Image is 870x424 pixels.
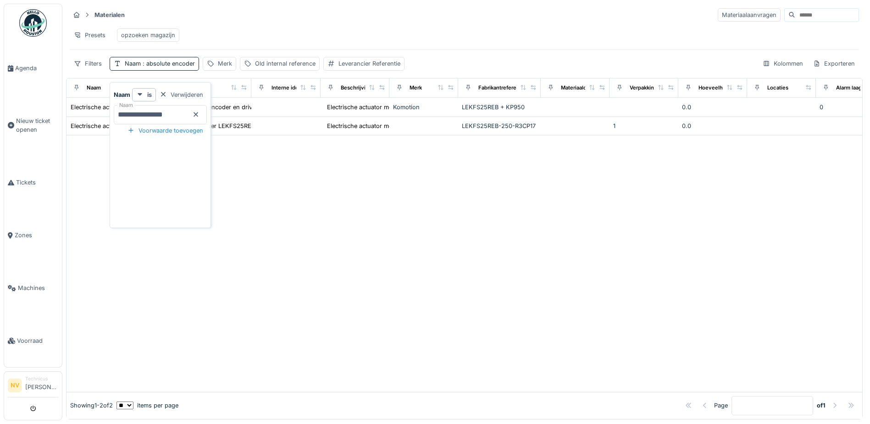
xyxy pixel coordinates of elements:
[70,401,113,410] div: Showing 1 - 2 of 2
[714,401,728,410] div: Page
[341,84,372,92] div: Beschrijving
[70,57,106,70] div: Filters
[141,60,195,67] span: : absolute encoder
[15,64,58,73] span: Agenda
[70,28,110,42] div: Presets
[327,122,459,130] div: Electrische actuator met controller absolute e...
[19,9,47,37] img: Badge_color-CXgf-gQk.svg
[71,103,255,112] div: Electrische actuator met controller voor absolute encoder en drive
[16,178,58,187] span: Tickets
[8,379,22,392] li: NV
[767,84,788,92] div: Locaties
[698,84,731,92] div: Hoeveelheid
[25,375,58,395] li: [PERSON_NAME]
[71,122,292,130] div: Electrische actuator met controller absolute encoder LEKFS25REB-250-R3CP17
[25,375,58,382] div: Technicus
[125,59,195,68] div: Naam
[410,84,422,92] div: Merk
[156,89,207,101] div: Verwijderen
[613,122,675,130] div: 1
[462,122,537,130] div: LEKFS25REB-250-R3CP17
[272,84,321,92] div: Interne identificator
[759,57,807,70] div: Kolommen
[718,8,781,22] div: Materiaalaanvragen
[124,124,207,137] div: Voorwaarde toevoegen
[462,103,537,112] div: LEKFS25REB + KP950
[116,401,178,410] div: items per page
[91,11,128,19] strong: Materialen
[817,401,826,410] strong: of 1
[121,31,175,39] div: opzoeken magazijn
[218,59,232,68] div: Merk
[114,90,130,99] strong: Naam
[18,284,58,292] span: Machines
[147,90,152,99] strong: is
[630,84,657,92] div: Verpakking
[561,84,607,92] div: Materiaalcategorie
[15,231,58,240] span: Zones
[338,59,400,68] div: Leverancier Referentie
[16,117,58,134] span: Nieuw ticket openen
[17,336,58,345] span: Voorraad
[255,59,316,68] div: Old internal reference
[117,101,135,109] label: Naam
[327,103,463,112] div: Electrische actuator met controller voor absolu...
[682,122,743,130] div: 0.0
[87,84,101,92] div: Naam
[809,57,859,70] div: Exporteren
[682,103,743,112] div: 0.0
[478,84,526,92] div: Fabrikantreferentie
[393,103,454,112] div: Komotion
